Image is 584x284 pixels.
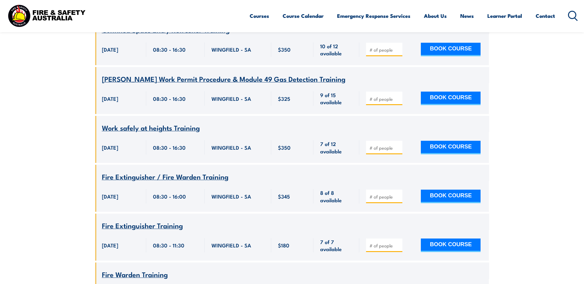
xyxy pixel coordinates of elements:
[211,193,251,200] span: WINGFIELD - SA
[337,8,410,24] a: Emergency Response Services
[102,220,183,231] span: Fire Extinguisher Training
[320,140,352,155] span: 7 of 12 available
[421,92,481,105] button: BOOK COURSE
[369,96,400,102] input: # of people
[278,193,290,200] span: $345
[153,242,184,249] span: 08:30 - 11:30
[102,173,228,181] a: Fire Extinguisher / Fire Warden Training
[211,242,251,249] span: WINGFIELD - SA
[102,95,118,102] span: [DATE]
[283,8,324,24] a: Course Calendar
[320,189,352,203] span: 8 of 8 available
[320,42,352,57] span: 10 of 12 available
[153,46,186,53] span: 08:30 - 16:30
[278,46,291,53] span: $350
[102,46,118,53] span: [DATE]
[369,145,400,151] input: # of people
[102,222,183,230] a: Fire Extinguisher Training
[536,8,555,24] a: Contact
[102,122,200,133] span: Work safely at heights Training
[369,243,400,249] input: # of people
[460,8,474,24] a: News
[211,95,251,102] span: WINGFIELD - SA
[424,8,447,24] a: About Us
[153,144,186,151] span: 08:30 - 16:30
[278,95,290,102] span: $325
[153,193,186,200] span: 08:30 - 16:00
[102,75,345,83] a: [PERSON_NAME] Work Permit Procedure & Module 49 Gas Detection Training
[211,46,251,53] span: WINGFIELD - SA
[102,73,345,84] span: [PERSON_NAME] Work Permit Procedure & Module 49 Gas Detection Training
[320,238,352,253] span: 7 of 7 available
[102,271,168,278] a: Fire Warden Training
[421,239,481,252] button: BOOK COURSE
[320,91,352,106] span: 9 of 15 available
[102,171,228,182] span: Fire Extinguisher / Fire Warden Training
[102,269,168,279] span: Fire Warden Training
[421,141,481,154] button: BOOK COURSE
[211,144,251,151] span: WINGFIELD - SA
[102,144,118,151] span: [DATE]
[487,8,522,24] a: Learner Portal
[421,190,481,203] button: BOOK COURSE
[102,193,118,200] span: [DATE]
[102,124,200,132] a: Work safely at heights Training
[369,47,400,53] input: # of people
[102,242,118,249] span: [DATE]
[153,95,186,102] span: 08:30 - 16:30
[278,242,289,249] span: $180
[278,144,291,151] span: $350
[421,43,481,56] button: BOOK COURSE
[250,8,269,24] a: Courses
[369,194,400,200] input: # of people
